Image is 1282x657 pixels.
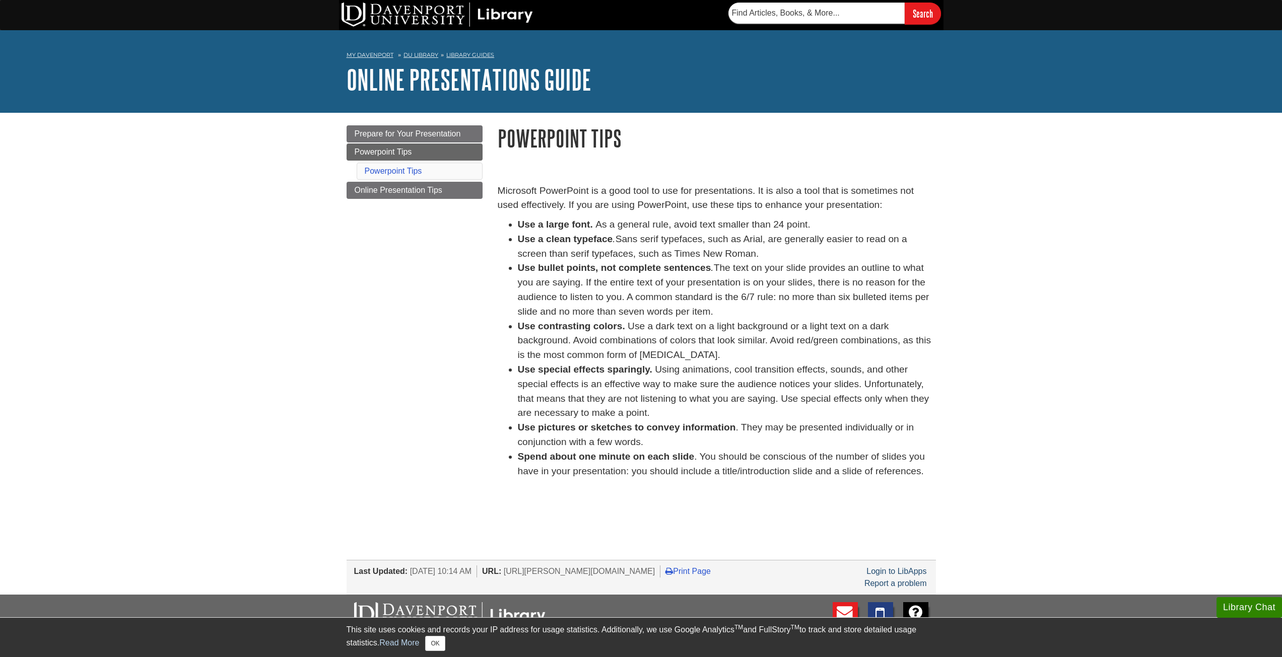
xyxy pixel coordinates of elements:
span: URL: [482,567,501,575]
em: . [711,262,713,273]
a: DU Library [403,51,438,58]
span: [DATE] 10:14 AM [410,567,471,575]
li: The text on your slide provides an outline to what you are saying. If the entire text of your pre... [518,261,936,319]
a: My Davenport [347,51,393,59]
strong: Use special effects sparingly. [518,364,652,375]
strong: Use pictures or sketches to convey information [518,422,736,432]
strong: Use a large font. [518,219,593,230]
p: Microsoft PowerPoint is a good tool to use for presentations. It is also a tool that is sometimes... [498,184,936,213]
a: FAQ [903,602,928,637]
li: As a general rule, avoid text smaller than 24 point. [518,217,936,232]
img: DU Library [342,3,533,27]
img: DU Libraries [354,602,546,628]
li: Use a dark text on a light background or a light text on a dark background. Avoid combinations of... [518,319,936,362]
button: Close [425,636,445,651]
form: Searches DU Library's articles, books, and more [728,3,941,24]
strong: Spend about one minute on each slide [518,451,695,462]
a: Prepare for Your Presentation [347,125,483,142]
i: Print Page [665,567,673,575]
strong: Use a clean typeface [518,234,613,244]
a: Login to LibApps [866,567,926,575]
a: Report a problem [864,579,927,588]
h1: Powerpoint Tips [498,125,936,151]
a: Read More [379,638,419,647]
a: Online Presentation Tips [347,182,483,199]
a: Online Presentations Guide [347,64,591,95]
a: E-mail [833,602,858,637]
input: Find Articles, Books, & More... [728,3,905,24]
a: Library Guides [446,51,494,58]
li: . You should be conscious of the number of slides you have in your presentation: you should inclu... [518,450,936,479]
a: Powerpoint Tips [347,143,483,161]
div: This site uses cookies and records your IP address for usage statistics. Additionally, we use Goo... [347,624,936,651]
input: Search [905,3,941,24]
a: Print Page [665,567,711,575]
em: . [613,234,615,244]
div: Guide Page Menu [347,125,483,199]
span: Powerpoint Tips [355,148,412,156]
a: Powerpoint Tips [365,167,422,175]
span: Prepare for Your Presentation [355,129,461,138]
sup: TM [791,624,799,631]
li: Using animations, cool transition effects, sounds, and other special effects is an effective way ... [518,362,936,420]
span: Last Updated: [354,567,408,575]
span: Online Presentation Tips [355,186,442,194]
strong: Use contrasting colors. [518,321,625,331]
strong: Use bullet points, not complete sentences [518,262,711,273]
a: Text [868,602,893,637]
button: Library Chat [1217,597,1282,618]
nav: breadcrumb [347,48,936,64]
li: Sans serif typefaces, such as Arial, are generally easier to read on a screen than serif typeface... [518,232,936,261]
sup: TM [734,624,743,631]
span: [URL][PERSON_NAME][DOMAIN_NAME] [504,567,655,575]
li: . They may be presented individually or in conjunction with a few words. [518,420,936,450]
